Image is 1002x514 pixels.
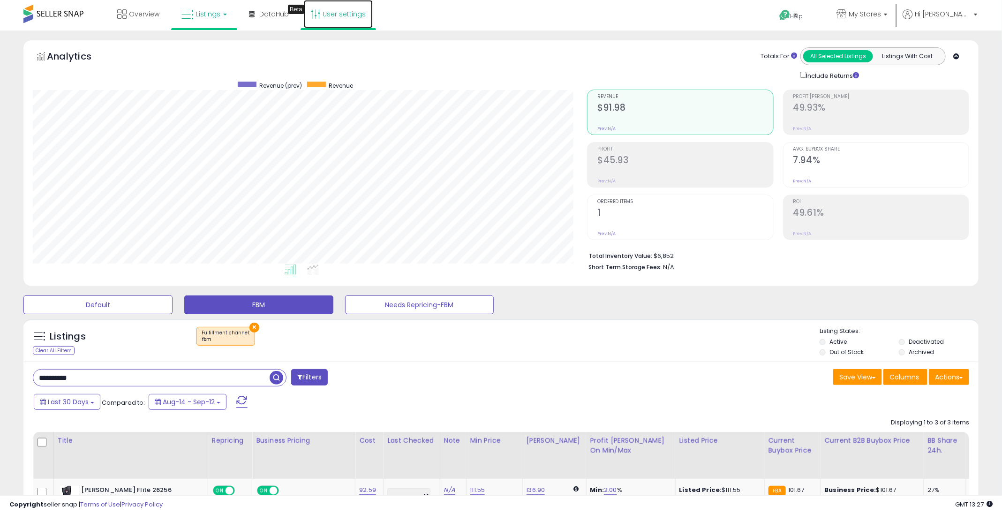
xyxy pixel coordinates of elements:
h2: $91.98 [597,102,773,115]
div: Repricing [212,436,248,446]
small: FBA [768,486,786,496]
small: Prev: N/A [597,231,616,236]
li: $6,852 [588,249,962,261]
span: Help [791,12,803,20]
a: Hi [PERSON_NAME] [903,9,978,30]
span: Revenue (prev) [260,82,302,90]
button: Listings With Cost [873,50,942,62]
small: Prev: N/A [597,178,616,184]
h2: 1 [597,207,773,220]
div: Last Checked [387,436,436,446]
span: ROI [793,199,969,204]
div: Tooltip anchor [288,5,304,14]
small: Prev: N/A [597,126,616,131]
a: 111.55 [470,485,485,495]
label: Archived [909,348,934,356]
b: Short Term Storage Fees: [588,263,662,271]
button: Filters [291,369,328,385]
span: N/A [663,263,674,272]
button: Columns [883,369,927,385]
div: BB Share 24h. [928,436,962,455]
span: Aug-14 - Sep-12 [163,397,215,407]
div: $101.67 [825,486,917,494]
a: 92.59 [359,485,376,495]
label: Out of Stock [830,348,864,356]
span: 2025-10-13 13:27 GMT [955,500,993,509]
div: Displaying 1 to 3 of 3 items [891,418,969,427]
button: Last 30 Days [34,394,100,410]
span: Hi [PERSON_NAME] [915,9,971,19]
span: Revenue [597,94,773,99]
span: Profit [PERSON_NAME] [793,94,969,99]
b: Business Price: [825,485,876,494]
label: Deactivated [909,338,944,346]
a: N/A [444,485,455,495]
div: Note [444,436,462,446]
div: Profit [PERSON_NAME] on Min/Max [590,436,671,455]
h5: Listings [50,330,86,343]
button: Default [23,295,173,314]
h2: 49.93% [793,102,969,115]
a: Terms of Use [80,500,120,509]
div: Current B2B Buybox Price [825,436,920,446]
span: Ordered Items [597,199,773,204]
div: Cost [359,436,379,446]
a: 2.00 [604,485,617,495]
span: Fulfillment channel : [202,329,250,343]
th: CSV column name: cust_attr_2_Last Checked [384,432,440,479]
b: Min: [590,485,604,494]
th: The percentage added to the cost of goods (COGS) that forms the calculator for Min & Max prices. [586,432,675,479]
p: Listing States: [820,327,979,336]
a: Help [772,2,821,30]
div: $111.55 [679,486,757,494]
button: All Selected Listings [803,50,873,62]
h2: 49.61% [793,207,969,220]
i: Get Help [779,9,791,21]
span: Last 30 Days [48,397,89,407]
div: Title [58,436,204,446]
div: fbm [202,336,250,343]
span: DataHub [259,9,289,19]
a: 136.90 [527,485,545,495]
span: Listings [196,9,220,19]
div: 27% [928,486,959,494]
button: × [249,323,259,333]
div: Totals For [761,52,797,61]
span: My Stores [849,9,881,19]
a: Privacy Policy [121,500,163,509]
button: Save View [833,369,882,385]
small: Prev: N/A [793,126,812,131]
div: seller snap | | [9,500,163,509]
b: Total Inventory Value: [588,252,652,260]
h2: 7.94% [793,155,969,167]
div: % [590,486,668,503]
div: [PERSON_NAME] [527,436,582,446]
div: Business Pricing [256,436,351,446]
b: Listed Price: [679,485,722,494]
h5: Analytics [47,50,110,65]
button: Aug-14 - Sep-12 [149,394,226,410]
small: Prev: N/A [793,231,812,236]
span: 101.67 [788,485,805,494]
div: Listed Price [679,436,761,446]
span: Overview [129,9,159,19]
span: Avg. Buybox Share [793,147,969,152]
button: Actions [929,369,969,385]
h2: $45.93 [597,155,773,167]
div: Include Returns [793,70,871,80]
strong: Copyright [9,500,44,509]
div: Min Price [470,436,519,446]
div: Current Buybox Price [768,436,817,455]
button: Needs Repricing-FBM [345,295,494,314]
button: FBM [184,295,333,314]
span: Profit [597,147,773,152]
span: Columns [889,372,919,382]
img: 41tcJOzC9OL._SL40_.jpg [60,486,79,505]
label: Active [830,338,847,346]
span: Revenue [329,82,354,90]
small: Prev: N/A [793,178,812,184]
span: Compared to: [102,398,145,407]
div: Clear All Filters [33,346,75,355]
